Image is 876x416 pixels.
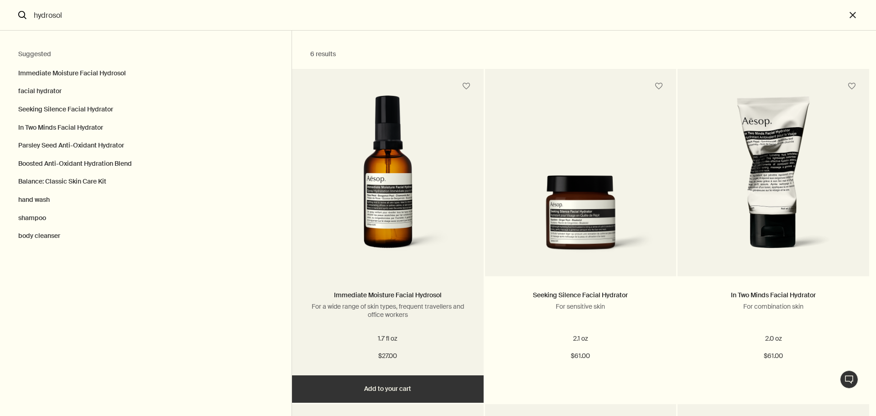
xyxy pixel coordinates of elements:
span: $27.00 [378,351,397,362]
button: Add to your cart - $27.00 [292,375,484,403]
button: Save to cabinet [844,78,860,95]
img: In Two Minds Facial Hydrator in a tube [691,95,855,263]
span: $61.00 [764,351,783,362]
button: Save to cabinet [651,78,667,95]
h2: Suggested [18,49,273,60]
button: Save to cabinet [458,78,474,95]
a: Immediate Moisture Facial Hydrosol in 50ml Amber bottle [292,94,484,276]
a: Immediate Moisture Facial Hydrosol [334,291,442,299]
p: For combination skin [691,302,855,311]
a: In Two Minds Facial Hydrator in a tube [678,94,869,276]
a: Seeking Silence Facial Hydrator in brown glass jar [485,94,677,276]
a: Seeking Silence Facial Hydrator [533,291,628,299]
img: Immediate Moisture Facial Hydrosol in 50ml Amber bottle [306,95,470,263]
p: For sensitive skin [499,302,663,311]
h2: 6 results [310,49,639,60]
button: Live Assistance [840,370,858,389]
p: For a wide range of skin types, frequent travellers and office workers [306,302,470,319]
span: $61.00 [571,351,590,362]
a: In Two Minds Facial Hydrator [731,291,816,299]
img: Seeking Silence Facial Hydrator in brown glass jar [499,175,663,263]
